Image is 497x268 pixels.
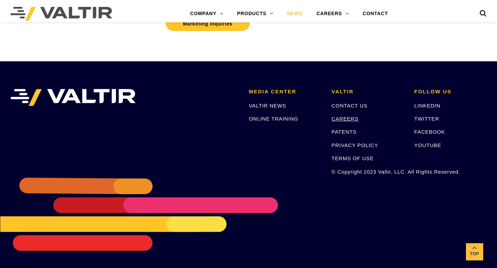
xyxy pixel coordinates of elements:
a: NEWS [280,7,310,21]
p: © Copyright 2023 Valtir, LLC. All Rights Reserved. [332,168,404,176]
a: CONTACT US [332,103,368,109]
a: CAREERS [310,7,356,21]
a: CAREERS [332,116,359,122]
span: Top [466,250,483,258]
a: PRODUCTS [230,7,280,21]
a: VALTIR NEWS [249,103,286,109]
a: PATENTS [332,129,357,135]
img: Valtir [10,7,112,21]
img: VALTIR [10,89,136,106]
h2: FOLLOW US [414,89,487,95]
a: LINKEDIN [414,103,440,109]
a: YOUTUBE [414,142,441,148]
a: ONLINE TRAINING [249,116,298,122]
a: Marketing Inquiries [166,15,250,31]
a: TERMS OF USE [332,155,374,161]
a: TWITTER [414,116,439,122]
a: CONTACT [356,7,395,21]
a: PRIVACY POLICY [332,142,378,148]
a: Top [466,243,483,260]
a: COMPANY [183,7,230,21]
a: FACEBOOK [414,129,445,135]
h2: VALTIR [332,89,404,95]
h2: MEDIA CENTER [249,89,321,95]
